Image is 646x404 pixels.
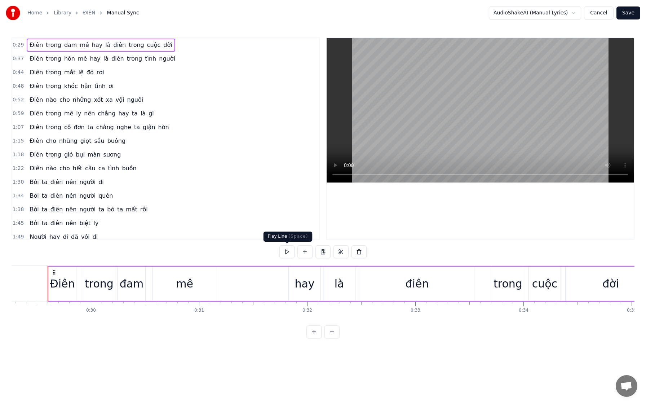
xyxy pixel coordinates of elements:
[125,205,138,214] span: mất
[288,234,308,239] span: ( Space )
[29,219,39,227] span: Bởi
[295,276,314,292] div: hay
[75,109,82,118] span: ly
[158,54,176,63] span: người
[63,150,74,159] span: gió
[63,109,74,118] span: mê
[63,68,76,76] span: mắt
[519,308,528,313] div: 0:34
[41,205,48,214] span: ta
[13,110,24,117] span: 0:59
[128,41,145,49] span: trong
[120,276,144,292] div: đam
[113,41,127,49] span: điên
[85,276,114,292] div: trong
[616,6,640,19] button: Save
[80,137,92,145] span: giọt
[58,137,78,145] span: những
[144,54,157,63] span: tình
[94,82,106,90] span: tình
[105,96,114,104] span: xa
[65,178,77,186] span: nên
[72,96,92,104] span: những
[121,164,137,172] span: buồn
[163,41,173,49] span: đời
[29,233,47,241] span: Người
[97,109,116,118] span: chẳng
[59,96,71,104] span: cho
[65,205,77,214] span: nên
[80,233,90,241] span: vội
[302,308,312,313] div: 0:32
[86,68,94,76] span: đỏ
[13,192,24,199] span: 1:34
[72,164,83,172] span: hết
[29,205,39,214] span: Bởi
[142,123,156,131] span: giận
[83,109,96,118] span: nên
[140,109,146,118] span: là
[75,150,85,159] span: bụi
[13,165,24,172] span: 1:22
[41,192,48,200] span: ta
[29,164,44,172] span: Điên
[29,41,44,49] span: Điên
[98,192,114,200] span: quên
[45,82,62,90] span: trong
[115,96,125,104] span: vội
[50,276,75,292] div: Điên
[146,41,161,49] span: cuộc
[63,54,76,63] span: hôn
[80,82,92,90] span: hận
[107,164,120,172] span: tình
[29,178,39,186] span: Bởi
[50,219,64,227] span: điên
[6,6,20,20] img: youka
[54,9,71,17] a: Library
[93,137,105,145] span: sầu
[103,150,122,159] span: sương
[50,178,64,186] span: điên
[127,96,144,104] span: nguôi
[111,54,125,63] span: điên
[29,123,44,131] span: Điên
[45,164,57,172] span: nào
[93,96,103,104] span: xót
[70,233,79,241] span: đã
[103,54,109,63] span: là
[29,137,44,145] span: Điên
[63,82,79,90] span: khóc
[194,308,204,313] div: 0:31
[45,123,62,131] span: trong
[335,276,344,292] div: là
[13,179,24,186] span: 1:30
[29,150,44,159] span: Điên
[13,124,24,131] span: 1:07
[616,375,637,397] div: Open chat
[107,9,139,17] span: Manual Sync
[49,233,61,241] span: hay
[13,83,24,90] span: 0:48
[86,308,96,313] div: 0:30
[41,219,48,227] span: ta
[13,137,24,145] span: 1:15
[131,109,138,118] span: ta
[106,205,115,214] span: bỏ
[93,219,99,227] span: ly
[29,109,44,118] span: Điên
[96,68,105,76] span: rơi
[27,9,42,17] a: Home
[89,54,101,63] span: hay
[584,6,613,19] button: Cancel
[118,109,129,118] span: hay
[98,205,105,214] span: ta
[59,164,71,172] span: cho
[13,233,24,241] span: 1:49
[45,137,57,145] span: cho
[77,54,88,63] span: mê
[45,54,62,63] span: trong
[79,205,96,214] span: người
[27,9,139,17] nav: breadcrumb
[13,96,24,104] span: 0:52
[406,276,429,292] div: điên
